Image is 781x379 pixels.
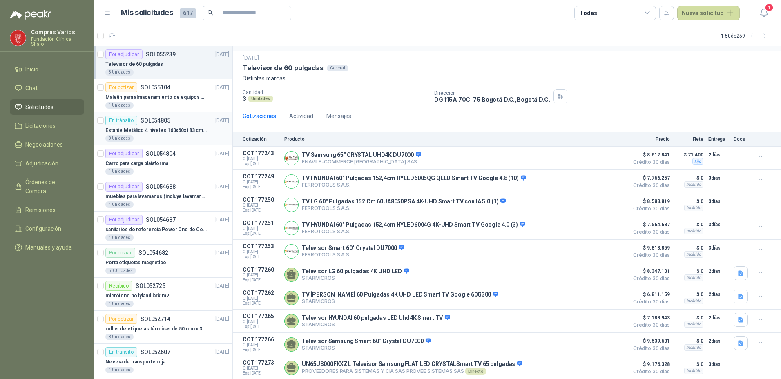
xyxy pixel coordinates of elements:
p: Cantidad [243,89,428,95]
button: 1 [756,6,771,20]
p: STARMICROS [302,275,409,281]
div: Fijo [692,158,703,165]
a: Adjudicación [10,156,84,171]
img: Company Logo [285,245,298,258]
span: Licitaciones [25,121,56,130]
div: 50 Unidades [105,268,136,274]
a: Remisiones [10,202,84,218]
p: STARMICROS [302,298,498,304]
p: SOL052725 [136,283,165,289]
span: Crédito 30 días [629,276,670,281]
p: Porta etiquetas magnetico [105,259,166,267]
div: 1 Unidades [105,102,134,109]
p: Televisor de 60 pulgadas [105,60,163,68]
div: Por cotizar [105,314,137,324]
span: Crédito 30 días [629,230,670,234]
div: Todas [580,9,597,18]
div: General [327,65,348,71]
p: 2 días [708,313,729,323]
span: $ 8.583.819 [629,196,670,206]
div: 8 Unidades [105,334,134,340]
div: Unidades [248,96,273,102]
p: TV Samsung 65" CRYSTAL UHD4K DU7000 [302,152,421,159]
span: $ 8.347.101 [629,266,670,276]
div: Incluido [684,251,703,258]
div: 1 Unidades [105,168,134,175]
p: 2 días [708,150,729,160]
div: Por enviar [105,248,135,258]
a: Por adjudicarSOL054687[DATE] sanitarios de referencia Power One de Corona4 Unidades [94,212,232,245]
span: $ 9.539.601 [629,336,670,346]
p: TV [PERSON_NAME] 60 Pulgadas 4K UHD LED Smart TV Google 60G300 [302,291,498,299]
p: PROVEEDORES PARA SISTEMAS Y CIA SAS PROVEE SISTEMAS SAS [302,368,522,375]
span: $ 7.766.257 [629,173,670,183]
p: SOL055104 [141,85,170,90]
span: C: [DATE] [243,226,279,231]
a: Por adjudicarSOL054804[DATE] Carro para carga plataforma1 Unidades [94,145,232,178]
button: Nueva solicitud [677,6,740,20]
p: 3 días [708,220,729,230]
p: $ 71.400 [675,150,703,160]
span: Adjudicación [25,159,58,168]
span: Exp: [DATE] [243,324,279,329]
p: COT177251 [243,220,279,226]
p: $ 0 [675,196,703,206]
p: UN65U8000FKXZL Televisor Samsung FLAT LED CRYSTALSmart TV 65 pulgadas [302,361,522,368]
p: Docs [734,136,750,142]
a: En tránsitoSOL052607[DATE] Nevera de transporte roja1 Unidades [94,344,232,377]
span: Órdenes de Compra [25,178,76,196]
span: C: [DATE] [243,319,279,324]
p: Televisor de 60 pulgadas [243,64,324,72]
p: SOL054804 [146,151,176,156]
p: $ 0 [675,243,703,253]
a: Por cotizarSOL052714[DATE] rollos de etiquetas térmicas de 50 mm x 30 mm8 Unidades [94,311,232,344]
p: STARMICROS [302,345,431,351]
div: Incluido [684,298,703,304]
span: Exp: [DATE] [243,231,279,236]
span: Exp: [DATE] [243,208,279,213]
p: ENAVII E-COMMERCE [GEOGRAPHIC_DATA] SAS [302,158,421,165]
p: COT177262 [243,290,279,296]
span: $ 7.564.687 [629,220,670,230]
span: Solicitudes [25,103,54,111]
div: 8 Unidades [105,135,134,142]
div: 4 Unidades [105,234,134,241]
p: Compras Varios [31,29,84,35]
span: C: [DATE] [243,366,279,371]
div: Incluido [684,228,703,234]
a: Por adjudicarSOL055239[DATE] Televisor de 60 pulgadas3 Unidades [94,46,232,79]
span: C: [DATE] [243,250,279,254]
span: C: [DATE] [243,273,279,278]
p: Distintas marcas [243,74,771,83]
p: Carro para carga plataforma [105,160,168,167]
span: C: [DATE] [243,343,279,348]
div: Mensajes [326,111,351,120]
span: Exp: [DATE] [243,185,279,189]
img: Company Logo [285,175,298,188]
p: TV LG 60" Pulgadas 152 Cm 60UA8050PSA 4K-UHD Smart TV con IA 5.0 (1) [302,198,506,205]
a: Solicitudes [10,99,84,115]
p: 3 días [708,173,729,183]
span: C: [DATE] [243,180,279,185]
p: $ 0 [675,220,703,230]
p: [DATE] [215,249,229,257]
div: Recibido [105,281,132,291]
p: [DATE] [215,150,229,158]
span: 617 [180,8,196,18]
p: $ 0 [675,313,703,323]
p: 3 días [708,243,729,253]
div: 1 Unidades [105,301,134,307]
p: 2 días [708,266,729,276]
p: SOL055239 [146,51,176,57]
p: 3 días [708,196,729,206]
p: 3 días [708,359,729,369]
p: [DATE] [243,54,259,62]
p: [DATE] [215,315,229,323]
span: Exp: [DATE] [243,254,279,259]
p: SOL054687 [146,217,176,223]
a: Por cotizarSOL055104[DATE] Maletin para almacenamiento de equipos medicos kits de primeros auxili... [94,79,232,112]
p: FERROTOOLS S.A.S. [302,252,404,258]
span: $ 9.813.859 [629,243,670,253]
span: Configuración [25,224,61,233]
p: 2 días [708,290,729,299]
